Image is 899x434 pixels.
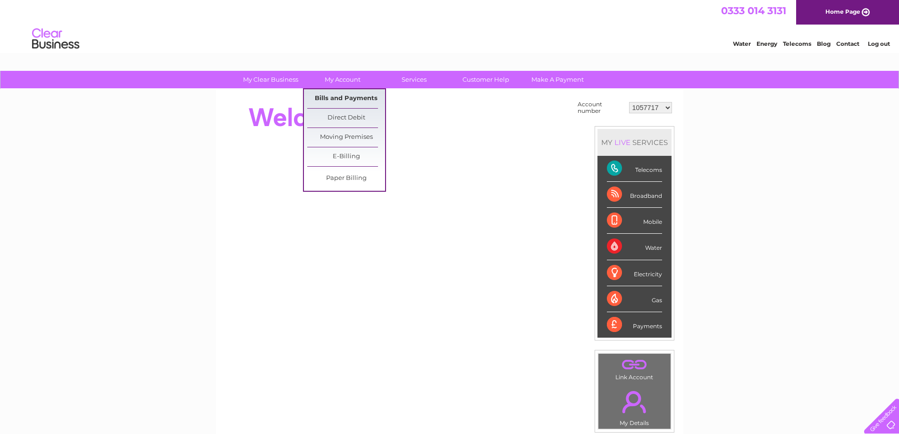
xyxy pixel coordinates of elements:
[375,71,453,88] a: Services
[307,128,385,147] a: Moving Premises
[868,40,890,47] a: Log out
[601,356,668,373] a: .
[32,25,80,53] img: logo.png
[303,71,381,88] a: My Account
[227,5,673,46] div: Clear Business is a trading name of Verastar Limited (registered in [GEOGRAPHIC_DATA] No. 3667643...
[733,40,751,47] a: Water
[447,71,525,88] a: Customer Help
[307,147,385,166] a: E-Billing
[597,129,672,156] div: MY SERVICES
[307,169,385,188] a: Paper Billing
[232,71,310,88] a: My Clear Business
[307,109,385,128] a: Direct Debit
[607,312,662,338] div: Payments
[756,40,777,47] a: Energy
[817,40,831,47] a: Blog
[607,208,662,234] div: Mobile
[607,286,662,312] div: Gas
[721,5,786,17] a: 0333 014 3131
[836,40,859,47] a: Contact
[601,385,668,418] a: .
[519,71,597,88] a: Make A Payment
[607,260,662,286] div: Electricity
[575,99,627,117] td: Account number
[607,234,662,260] div: Water
[607,182,662,208] div: Broadband
[598,383,671,429] td: My Details
[783,40,811,47] a: Telecoms
[307,89,385,108] a: Bills and Payments
[607,156,662,182] div: Telecoms
[598,353,671,383] td: Link Account
[613,138,632,147] div: LIVE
